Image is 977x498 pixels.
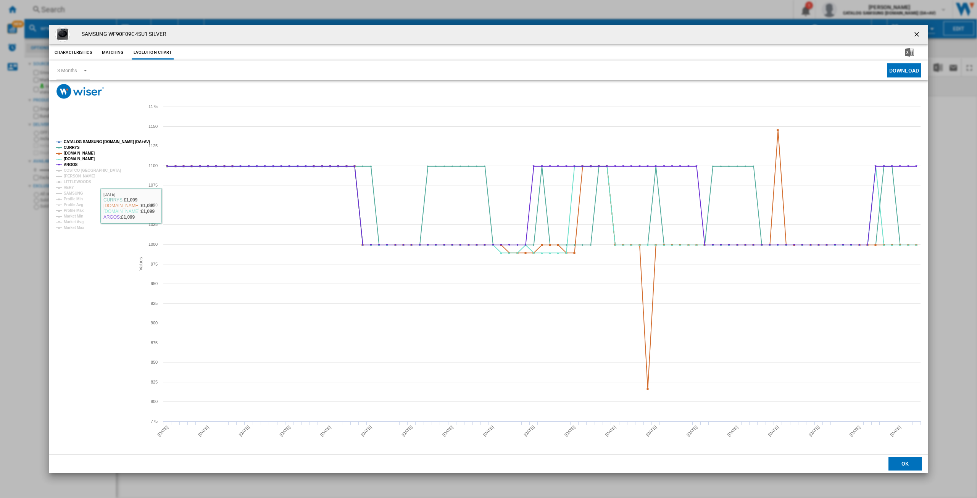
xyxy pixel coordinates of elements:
[686,425,698,437] tspan: [DATE]
[64,174,95,178] tspan: [PERSON_NAME]
[523,425,535,437] tspan: [DATE]
[893,46,926,60] button: Download in Excel
[148,222,158,227] tspan: 1025
[151,321,158,325] tspan: 900
[401,425,413,437] tspan: [DATE]
[64,168,121,172] tspan: COSTCO [GEOGRAPHIC_DATA]
[151,281,158,286] tspan: 950
[64,226,84,230] tspan: Market Max
[53,46,94,60] button: Characteristics
[889,425,902,437] tspan: [DATE]
[726,425,739,437] tspan: [DATE]
[279,425,291,437] tspan: [DATE]
[360,425,372,437] tspan: [DATE]
[148,203,158,207] tspan: 1050
[64,220,84,224] tspan: Market Avg
[808,425,821,437] tspan: [DATE]
[151,301,158,306] tspan: 925
[64,191,83,195] tspan: SAMSUNG
[64,208,84,213] tspan: Profile Max
[49,25,928,473] md-dialog: Product popup
[148,143,158,148] tspan: 1125
[151,360,158,364] tspan: 850
[604,425,617,437] tspan: [DATE]
[151,419,158,424] tspan: 775
[96,46,130,60] button: Matching
[442,425,454,437] tspan: [DATE]
[888,457,922,471] button: OK
[482,425,495,437] tspan: [DATE]
[148,163,158,168] tspan: 1100
[913,31,922,40] ng-md-icon: getI18NText('BUTTONS.CLOSE_DIALOG')
[910,27,925,42] button: getI18NText('BUTTONS.CLOSE_DIALOG')
[64,140,150,144] tspan: CATALOG SAMSUNG [DOMAIN_NAME] (DA+AV)
[64,157,95,161] tspan: [DOMAIN_NAME]
[64,145,80,150] tspan: CURRYS
[148,183,158,187] tspan: 1075
[138,257,143,271] tspan: Values
[148,242,158,247] tspan: 1000
[64,203,83,207] tspan: Profile Avg
[64,163,78,167] tspan: ARGOS
[64,197,83,201] tspan: Profile Min
[238,425,250,437] tspan: [DATE]
[57,68,77,73] div: 3 Months
[887,63,921,77] button: Download
[55,27,70,42] img: WG3PY_SQ1_0000000946_DARK_STEEL_SLf
[148,124,158,129] tspan: 1150
[645,425,658,437] tspan: [DATE]
[78,31,166,38] h4: SAMSUNG WF90F09C4SU1 SILVER
[905,48,914,57] img: excel-24x24.png
[151,380,158,384] tspan: 825
[64,180,91,184] tspan: LITTLEWOODS
[319,425,332,437] tspan: [DATE]
[156,425,169,437] tspan: [DATE]
[848,425,861,437] tspan: [DATE]
[132,46,174,60] button: Evolution chart
[64,214,83,218] tspan: Market Min
[767,425,780,437] tspan: [DATE]
[564,425,576,437] tspan: [DATE]
[151,399,158,404] tspan: 800
[56,84,104,99] img: logo_wiser_300x94.png
[151,340,158,345] tspan: 875
[148,104,158,109] tspan: 1175
[197,425,210,437] tspan: [DATE]
[151,262,158,266] tspan: 975
[64,185,74,190] tspan: VERY
[64,151,95,155] tspan: [DOMAIN_NAME]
